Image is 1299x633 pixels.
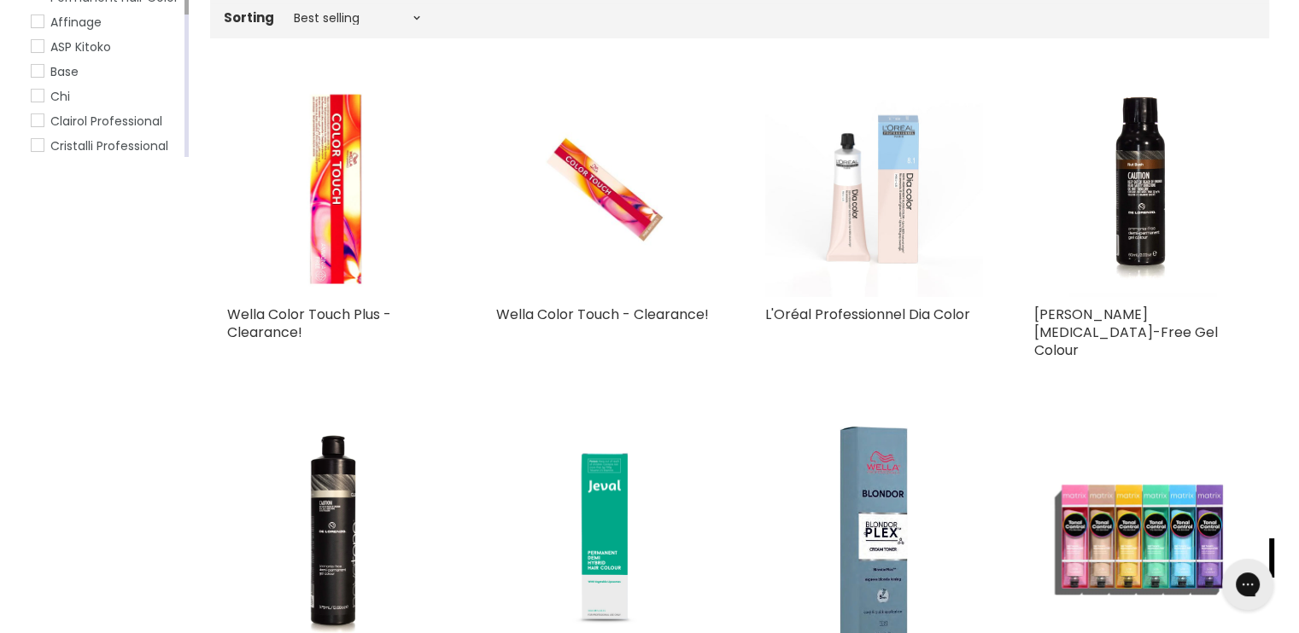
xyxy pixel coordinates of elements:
[50,38,111,55] span: ASP Kitoko
[1069,79,1216,297] img: De Lorenzo Novatone Ammonia-Free Gel Colour
[227,79,445,297] img: Wella Color Touch Plus - Clearance!
[1034,79,1252,297] a: De Lorenzo Novatone Ammonia-Free Gel Colour
[224,10,274,25] label: Sorting
[1034,305,1218,360] a: [PERSON_NAME] [MEDICAL_DATA]-Free Gel Colour
[227,305,391,342] a: Wella Color Touch Plus - Clearance!
[31,87,181,106] a: Chi
[31,13,181,32] a: Affinage
[496,305,709,324] a: Wella Color Touch - Clearance!
[31,62,181,81] a: Base
[496,79,714,297] a: Wella Color Touch - Clearance!
[50,63,79,80] span: Base
[765,79,983,297] img: L'Oréal Professionnel Dia Color
[50,113,162,130] span: Clairol Professional
[31,136,181,155] a: Cristalli Professional
[532,79,676,297] img: Wella Color Touch - Clearance!
[31,38,181,56] a: ASP Kitoko
[31,112,181,131] a: Clairol Professional
[50,88,70,105] span: Chi
[50,137,168,154] span: Cristalli Professional
[1214,553,1282,616] iframe: Gorgias live chat messenger
[765,305,970,324] a: L'Oréal Professionnel Dia Color
[50,14,102,31] span: Affinage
